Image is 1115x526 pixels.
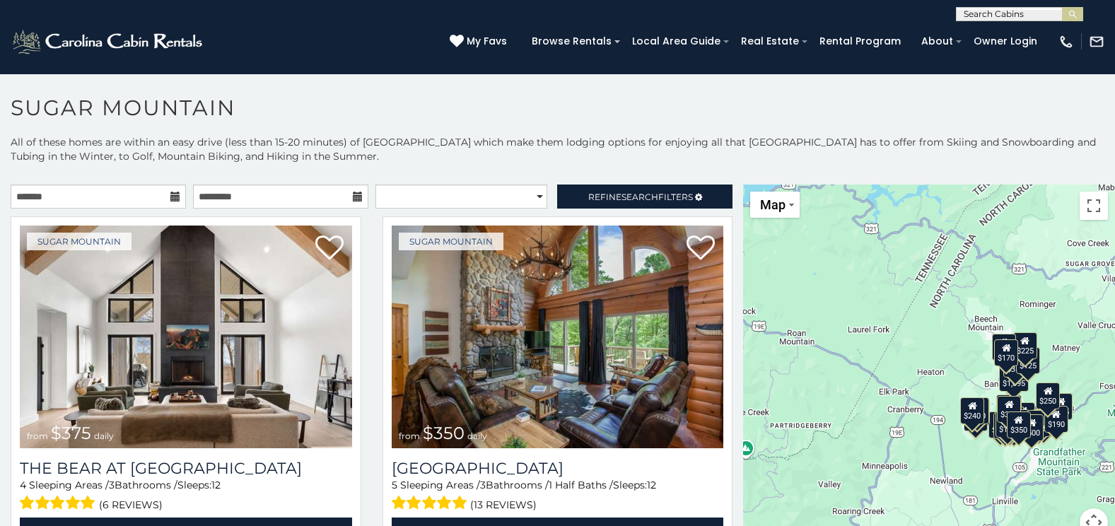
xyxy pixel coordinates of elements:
[470,496,537,514] span: (13 reviews)
[812,30,908,52] a: Rental Program
[992,334,1016,361] div: $240
[27,233,132,250] a: Sugar Mountain
[20,226,352,448] img: The Bear At Sugar Mountain
[20,478,352,514] div: Sleeping Areas / Bathrooms / Sleeps:
[20,459,352,478] a: The Bear At [GEOGRAPHIC_DATA]
[999,365,1029,392] div: $1,095
[647,479,656,491] span: 12
[1080,192,1108,220] button: Toggle fullscreen view
[750,192,800,218] button: Change map style
[993,412,1017,439] div: $155
[1007,411,1031,438] div: $350
[996,411,1020,438] div: $175
[399,233,503,250] a: Sugar Mountain
[1020,414,1044,441] div: $500
[51,423,91,443] span: $375
[997,394,1021,421] div: $190
[450,34,510,49] a: My Favs
[20,226,352,448] a: The Bear At Sugar Mountain from $375 daily
[480,479,486,491] span: 3
[588,192,693,202] span: Refine Filters
[20,479,26,491] span: 4
[467,34,507,49] span: My Favs
[423,423,465,443] span: $350
[392,226,724,448] img: Grouse Moor Lodge
[760,197,786,212] span: Map
[1049,393,1073,420] div: $155
[392,478,724,514] div: Sleeping Areas / Bathrooms / Sleeps:
[549,479,613,491] span: 1 Half Baths /
[11,28,206,56] img: White-1-2.png
[315,234,344,264] a: Add to favorites
[211,479,221,491] span: 12
[392,226,724,448] a: Grouse Moor Lodge from $350 daily
[967,30,1044,52] a: Owner Login
[997,396,1021,423] div: $300
[392,479,397,491] span: 5
[625,30,728,52] a: Local Area Guide
[27,431,48,441] span: from
[1013,332,1037,359] div: $225
[960,397,984,424] div: $240
[914,30,960,52] a: About
[20,459,352,478] h3: The Bear At Sugar Mountain
[734,30,806,52] a: Real Estate
[621,192,658,202] span: Search
[1044,406,1068,433] div: $190
[94,431,114,441] span: daily
[392,459,724,478] a: [GEOGRAPHIC_DATA]
[525,30,619,52] a: Browse Rentals
[1036,382,1060,409] div: $250
[1017,347,1041,374] div: $125
[687,234,715,264] a: Add to favorites
[109,479,115,491] span: 3
[467,431,487,441] span: daily
[399,431,420,441] span: from
[557,185,732,209] a: RefineSearchFilters
[1027,410,1051,437] div: $195
[995,339,1019,366] div: $170
[392,459,724,478] h3: Grouse Moor Lodge
[1011,402,1035,429] div: $200
[1089,34,1104,49] img: mail-regular-white.png
[99,496,163,514] span: (6 reviews)
[1058,34,1074,49] img: phone-regular-white.png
